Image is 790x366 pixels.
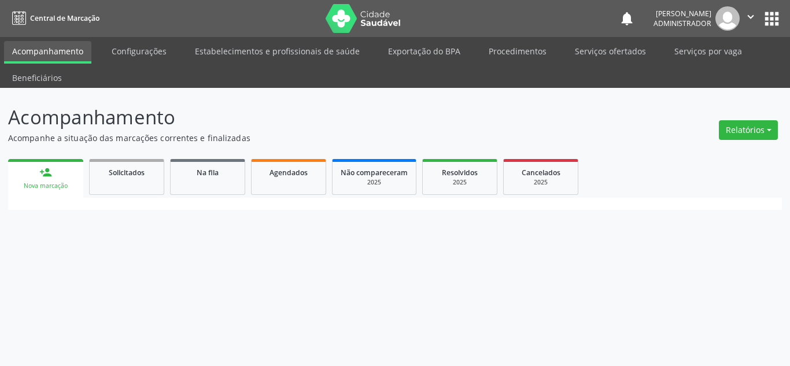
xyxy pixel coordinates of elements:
a: Configurações [104,41,175,61]
span: Na fila [197,168,219,178]
p: Acompanhe a situação das marcações correntes e finalizadas [8,132,550,144]
a: Procedimentos [481,41,555,61]
button:  [740,6,762,31]
span: Resolvidos [442,168,478,178]
span: Solicitados [109,168,145,178]
span: Agendados [270,168,308,178]
button: notifications [619,10,635,27]
a: Estabelecimentos e profissionais de saúde [187,41,368,61]
a: Serviços por vaga [666,41,750,61]
a: Acompanhamento [4,41,91,64]
div: 2025 [512,178,570,187]
button: Relatórios [719,120,778,140]
div: [PERSON_NAME] [654,9,711,19]
div: person_add [39,166,52,179]
span: Central de Marcação [30,13,99,23]
div: Nova marcação [16,182,75,190]
a: Serviços ofertados [567,41,654,61]
a: Exportação do BPA [380,41,468,61]
span: Administrador [654,19,711,28]
span: Não compareceram [341,168,408,178]
p: Acompanhamento [8,103,550,132]
div: 2025 [431,178,489,187]
span: Cancelados [522,168,560,178]
img: img [715,6,740,31]
i:  [744,10,757,23]
a: Central de Marcação [8,9,99,28]
div: 2025 [341,178,408,187]
button: apps [762,9,782,29]
a: Beneficiários [4,68,70,88]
